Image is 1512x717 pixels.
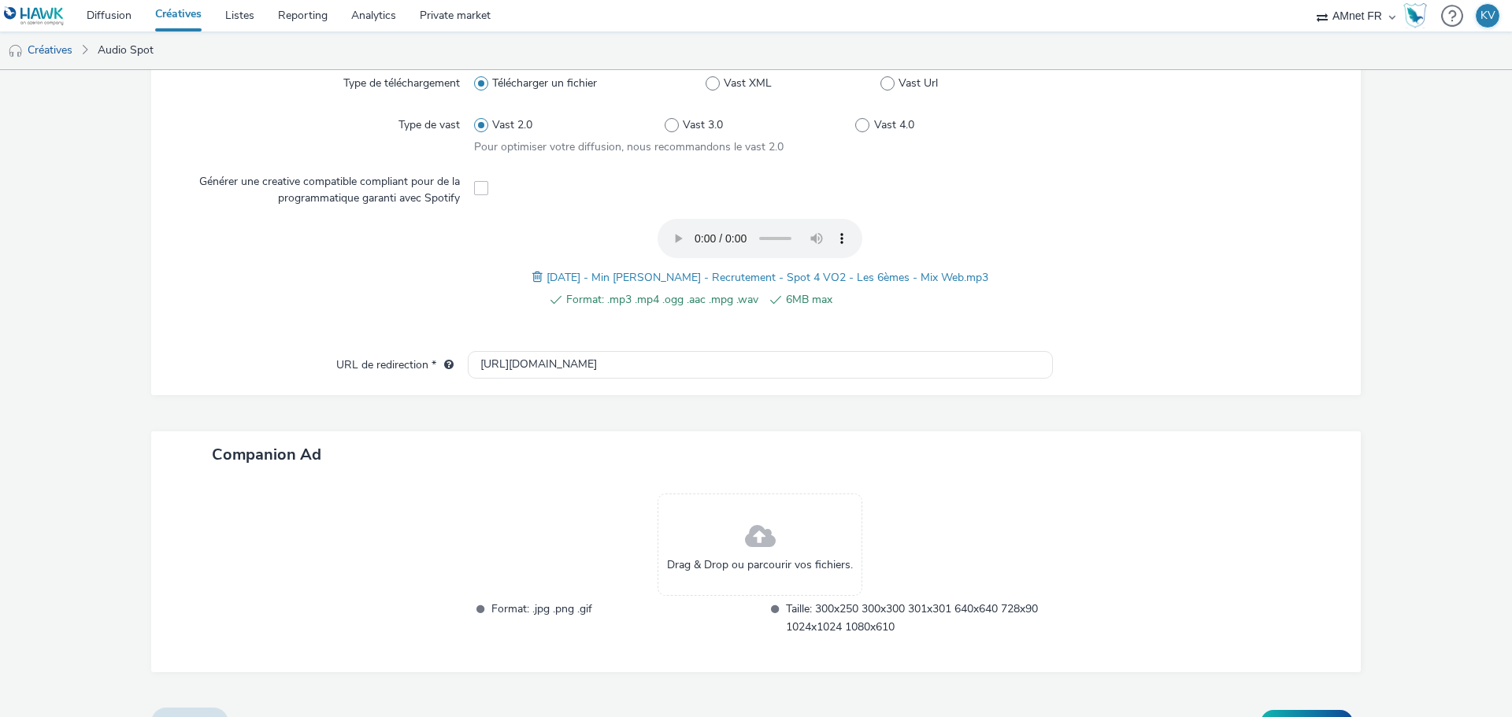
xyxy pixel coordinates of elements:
img: undefined Logo [4,6,65,26]
span: Vast Url [899,76,938,91]
span: Vast XML [724,76,772,91]
span: Format: .mp3 .mp4 .ogg .aac .mpg .wav [566,290,758,309]
label: Type de vast [392,111,466,133]
label: Type de téléchargement [337,69,466,91]
input: url... [468,351,1053,379]
label: Générer une creative compatible compliant pour de la programmatique garanti avec Spotify [180,168,466,206]
span: Pour optimiser votre diffusion, nous recommandons le vast 2.0 [474,139,784,154]
div: L'URL de redirection sera utilisée comme URL de validation avec certains SSP et ce sera l'URL de ... [436,357,454,373]
span: Vast 3.0 [683,117,723,133]
img: audio [8,43,24,59]
span: Companion Ad [212,444,321,465]
span: Vast 4.0 [874,117,914,133]
label: URL de redirection * [330,351,460,373]
span: Taille: 300x250 300x300 301x301 640x640 728x90 1024x1024 1080x610 [786,600,1053,636]
span: Télécharger un fichier [492,76,597,91]
span: Drag & Drop ou parcourir vos fichiers. [667,557,853,573]
div: KV [1480,4,1495,28]
a: Hawk Academy [1403,3,1433,28]
span: Vast 2.0 [492,117,532,133]
img: Hawk Academy [1403,3,1427,28]
span: [DATE] - Min [PERSON_NAME] - Recrutement - Spot 4 VO2 - Les 6èmes - Mix Web.mp3 [547,270,988,285]
span: 6MB max [786,290,978,309]
a: Audio Spot [90,31,161,69]
span: Format: .jpg .png .gif [491,600,758,636]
